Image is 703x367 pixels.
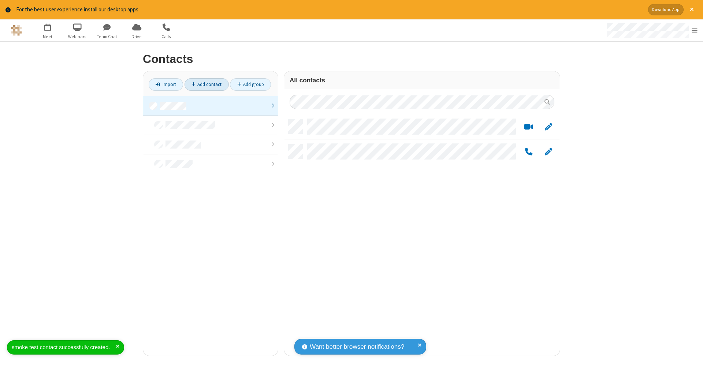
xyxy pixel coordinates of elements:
[11,25,22,36] img: QA Selenium DO NOT DELETE OR CHANGE
[521,147,536,156] button: Call by phone
[34,33,62,40] span: Meet
[648,4,684,15] button: Download App
[3,19,30,41] button: Logo
[153,33,180,40] span: Calls
[541,147,555,156] button: Edit
[12,343,116,352] div: smoke test contact successfully created.
[686,4,698,15] button: Close alert
[143,53,560,65] h2: Contacts
[149,78,183,91] a: Import
[541,122,555,131] button: Edit
[290,77,554,84] h3: All contacts
[123,33,150,40] span: Drive
[16,5,643,14] div: For the best user experience install our desktop apps.
[185,78,229,91] a: Add contact
[93,33,121,40] span: Team Chat
[64,33,91,40] span: Webinars
[284,115,560,356] div: grid
[600,19,703,41] div: Open menu
[310,342,404,352] span: Want better browser notifications?
[230,78,271,91] a: Add group
[521,122,536,131] button: Start a video meeting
